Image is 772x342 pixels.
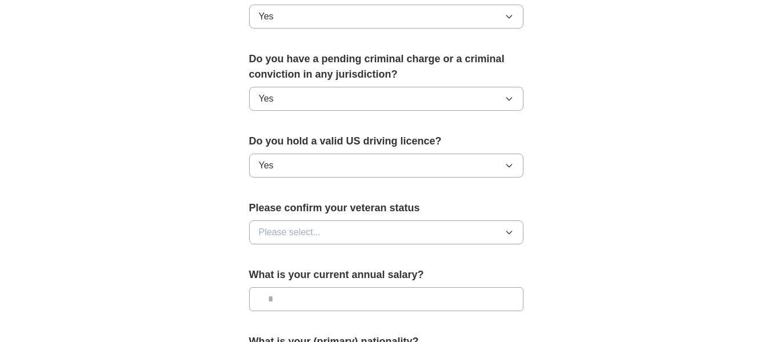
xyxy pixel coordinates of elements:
[249,200,523,216] label: Please confirm your veteran status
[249,51,523,82] label: Do you have a pending criminal charge or a criminal conviction in any jurisdiction?
[259,10,274,23] span: Yes
[249,87,523,111] button: Yes
[249,154,523,178] button: Yes
[249,5,523,29] button: Yes
[249,134,523,149] label: Do you hold a valid US driving licence?
[249,220,523,244] button: Please select...
[259,92,274,106] span: Yes
[259,159,274,172] span: Yes
[259,226,321,239] span: Please select...
[249,267,523,283] label: What is your current annual salary?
